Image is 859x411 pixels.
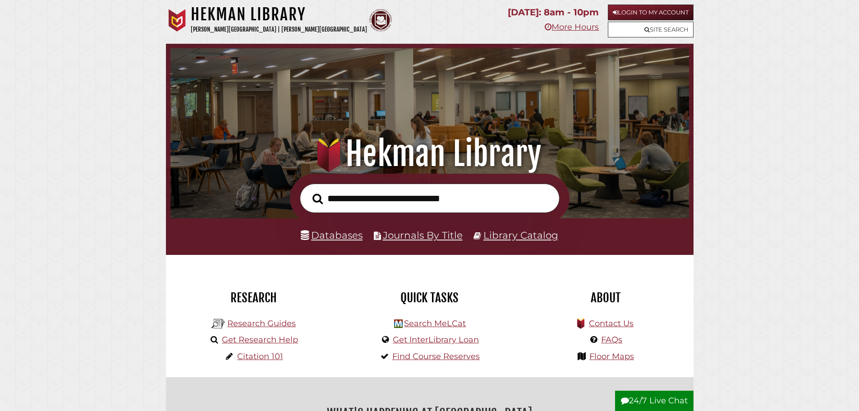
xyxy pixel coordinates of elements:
a: Floor Maps [589,351,634,361]
a: Library Catalog [483,229,558,241]
a: Research Guides [227,319,296,328]
a: Get InterLibrary Loan [393,335,479,345]
h1: Hekman Library [183,134,676,174]
p: [DATE]: 8am - 10pm [508,5,599,20]
a: Get Research Help [222,335,298,345]
img: Calvin University [166,9,188,32]
a: Find Course Reserves [392,351,480,361]
img: Hekman Library Logo [394,319,403,328]
img: Hekman Library Logo [211,317,225,331]
img: Calvin Theological Seminary [369,9,392,32]
button: Search [308,191,327,207]
a: Login to My Account [608,5,694,20]
a: More Hours [545,22,599,32]
p: [PERSON_NAME][GEOGRAPHIC_DATA] | [PERSON_NAME][GEOGRAPHIC_DATA] [191,24,367,35]
a: Search MeLCat [404,319,466,328]
h1: Hekman Library [191,5,367,24]
a: Journals By Title [383,229,463,241]
h2: About [524,290,687,305]
a: Contact Us [589,319,634,328]
h2: Research [173,290,335,305]
i: Search [312,193,323,204]
a: Databases [301,229,363,241]
a: Site Search [608,22,694,37]
a: Citation 101 [237,351,283,361]
a: FAQs [601,335,622,345]
h2: Quick Tasks [349,290,511,305]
